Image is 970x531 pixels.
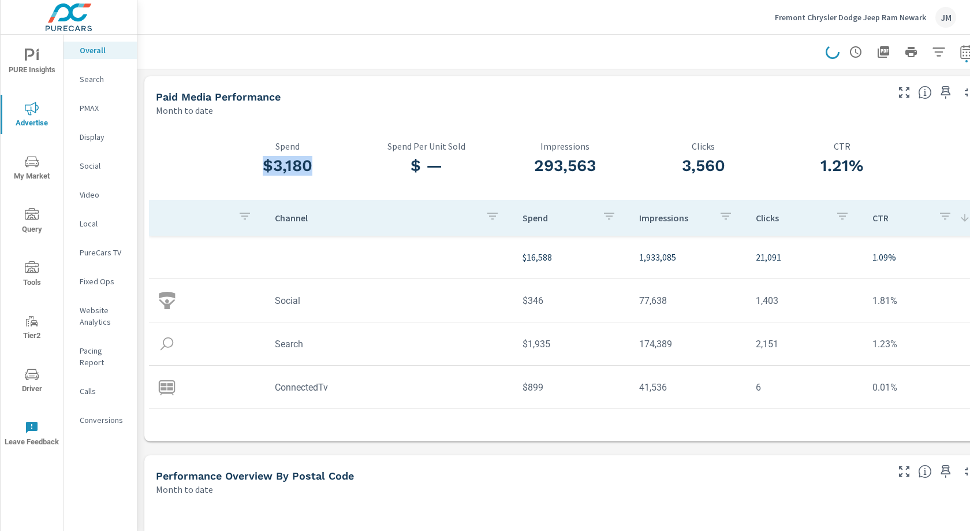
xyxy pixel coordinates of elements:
div: PureCars TV [64,244,137,261]
p: Fremont Chrysler Dodge Jeep Ram Newark [775,12,926,23]
td: 77,638 [630,286,747,315]
span: Driver [4,367,59,396]
p: Social [80,160,128,172]
p: Spend Per Unit Sold [357,141,495,151]
h3: 1.21% [773,156,911,176]
td: $346 [513,286,630,315]
p: $16,588 [523,250,621,264]
span: My Market [4,155,59,183]
p: 21,091 [756,250,854,264]
p: Search [80,73,128,85]
span: PURE Insights [4,49,59,77]
span: Tools [4,261,59,289]
span: Understand performance metrics over the selected time range. [918,86,932,99]
p: Display [80,131,128,143]
td: Search [266,329,513,359]
div: Website Analytics [64,302,137,331]
p: CTR [773,141,911,151]
p: Local [80,218,128,229]
p: Spend [218,141,357,151]
div: nav menu [1,35,63,460]
td: 41,536 [630,373,747,402]
span: Save this to your personalized report [937,462,955,481]
h3: $ — [357,156,495,176]
div: Social [64,157,137,174]
p: Website Analytics [80,305,128,328]
td: 2,151 [747,329,863,359]
div: Calls [64,383,137,400]
div: JM [935,7,956,28]
span: Leave Feedback [4,421,59,449]
div: Video [64,186,137,203]
button: Make Fullscreen [895,83,913,102]
span: Advertise [4,102,59,130]
p: Calls [80,385,128,397]
p: Video [80,189,128,200]
span: Understand performance data by postal code. Individual postal codes can be selected and expanded ... [918,465,932,478]
div: PMAX [64,99,137,117]
p: PMAX [80,102,128,114]
div: Conversions [64,411,137,429]
p: Month to date [156,482,213,496]
h3: $3,180 [218,156,357,176]
td: $1,935 [513,329,630,359]
td: Social [266,286,513,315]
p: CTR [872,212,929,224]
td: $899 [513,373,630,402]
p: Month to date [156,103,213,117]
p: Impressions [495,141,634,151]
p: Fixed Ops [80,276,128,287]
p: Spend [523,212,593,224]
div: Pacing Report [64,342,137,371]
td: 174,389 [630,329,747,359]
button: Print Report [900,40,923,64]
h3: 3,560 [634,156,773,176]
h5: Paid Media Performance [156,91,281,103]
img: icon-search.svg [158,335,176,352]
img: icon-connectedtv.svg [158,378,176,396]
img: icon-social.svg [158,292,176,309]
p: Clicks [634,141,773,151]
h5: Performance Overview By Postal Code [156,470,354,482]
p: Conversions [80,414,128,426]
button: "Export Report to PDF" [872,40,895,64]
h3: 293,563 [495,156,634,176]
div: Fixed Ops [64,273,137,290]
p: Pacing Report [80,345,128,368]
p: Impressions [639,212,710,224]
td: ConnectedTv [266,373,513,402]
td: 6 [747,373,863,402]
p: Overall [80,44,128,56]
p: Clicks [756,212,826,224]
button: Make Fullscreen [895,462,913,481]
div: Local [64,215,137,232]
p: 1,933,085 [639,250,737,264]
span: Tier2 [4,314,59,343]
span: Query [4,208,59,236]
p: Channel [275,212,476,224]
div: Overall [64,42,137,59]
div: Display [64,128,137,146]
p: PureCars TV [80,247,128,258]
div: Search [64,70,137,88]
td: 1,403 [747,286,863,315]
button: Apply Filters [927,40,950,64]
